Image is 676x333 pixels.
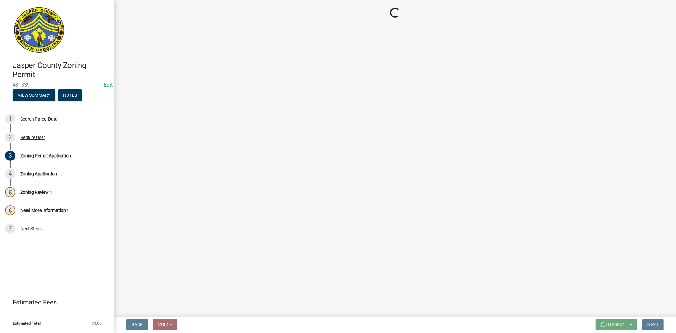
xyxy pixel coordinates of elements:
[20,153,71,158] div: Zoning Permit Application
[20,190,52,194] div: Zoning Review 1
[5,224,15,234] div: 7
[5,296,104,309] a: Estimated Fees
[5,114,15,124] div: 1
[13,61,109,79] h4: Jasper County Zoning Permit
[647,322,659,327] span: Next
[20,117,58,121] div: Search Parcel Data
[5,169,15,179] div: 4
[126,319,148,330] button: Back
[58,93,82,98] wm-modal-confirm: Notes
[5,205,15,215] div: 6
[596,319,637,330] button: Loading...
[13,82,101,88] span: 481339
[13,93,55,98] wm-modal-confirm: Summary
[20,135,45,140] div: Require User
[13,89,55,101] button: View Summary
[5,151,15,161] div: 3
[132,322,143,327] span: Back
[5,132,15,142] div: 2
[58,89,82,101] button: Notes
[20,208,68,212] div: Need More Information?
[92,321,101,325] span: $0.00
[642,319,664,330] button: Next
[104,82,113,88] a: Edit
[13,7,66,54] img: Jasper County, South Carolina
[13,321,41,325] span: Estimated Total
[5,187,15,197] div: 5
[153,319,177,330] button: Void
[104,82,113,88] wm-modal-confirm: Edit Application Number
[606,322,628,327] span: Loading...
[158,322,168,327] span: Void
[20,172,57,176] div: Zoning Application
